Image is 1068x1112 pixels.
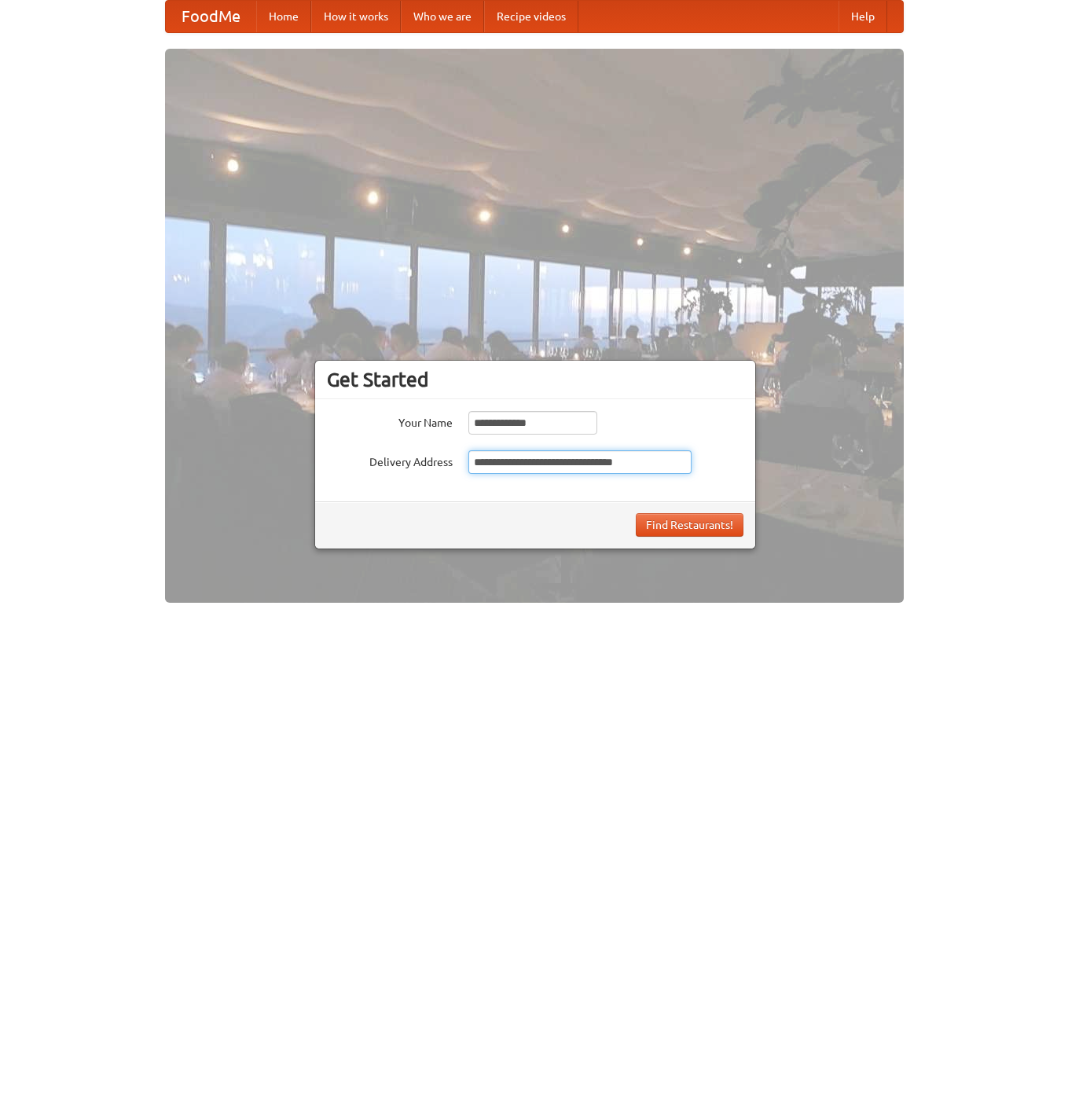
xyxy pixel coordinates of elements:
a: Who we are [401,1,484,32]
label: Delivery Address [327,450,453,470]
a: FoodMe [166,1,256,32]
h3: Get Started [327,368,743,391]
button: Find Restaurants! [636,513,743,537]
a: Help [839,1,887,32]
a: How it works [311,1,401,32]
a: Recipe videos [484,1,578,32]
a: Home [256,1,311,32]
label: Your Name [327,411,453,431]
